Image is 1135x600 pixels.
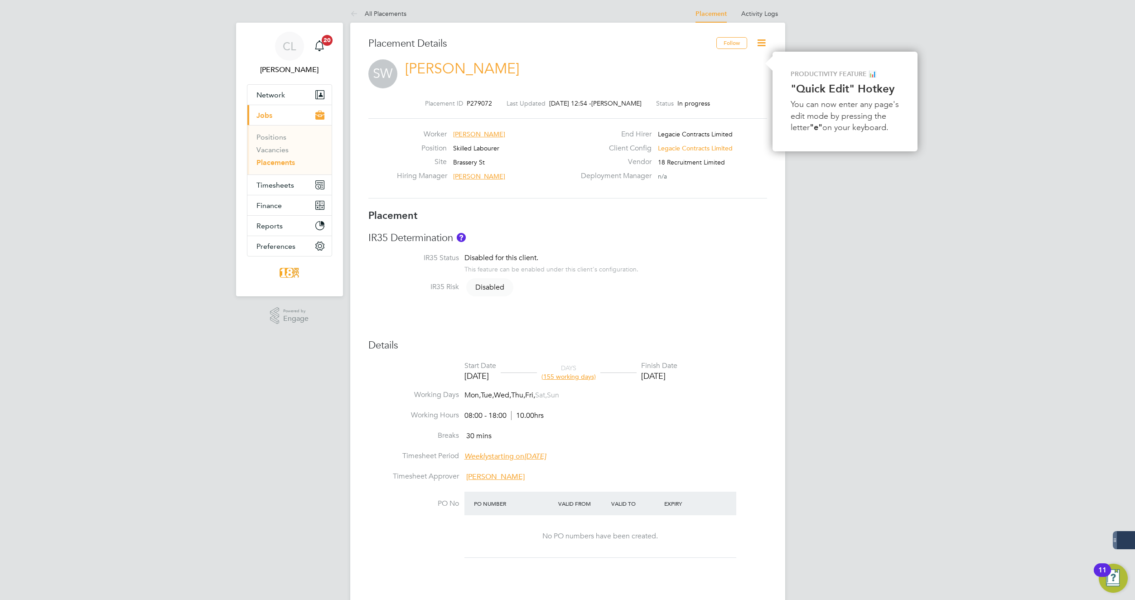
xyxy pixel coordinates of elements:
[368,472,459,481] label: Timesheet Approver
[695,10,727,18] a: Placement
[472,495,556,512] div: PO Number
[368,232,767,245] h3: IR35 Determination
[256,158,295,167] a: Placements
[247,32,332,75] a: Go to account details
[641,361,677,371] div: Finish Date
[773,52,918,151] div: Quick Edit Hotkey
[791,70,899,79] p: PRODUCTIVITY FEATURE 📊
[1098,570,1106,582] div: 11
[236,23,343,296] nav: Main navigation
[453,130,505,138] span: [PERSON_NAME]
[368,339,767,352] h3: Details
[457,233,466,242] button: About IR35
[466,278,513,296] span: Disabled
[256,242,295,251] span: Preferences
[741,10,778,18] a: Activity Logs
[453,158,485,166] span: Brassery St
[716,37,747,49] button: Follow
[549,99,591,107] span: [DATE] 12:54 -
[524,452,546,461] em: [DATE]
[256,181,294,189] span: Timesheets
[256,133,286,141] a: Positions
[368,390,459,400] label: Working Days
[464,391,481,400] span: Mon,
[405,60,519,77] a: [PERSON_NAME]
[256,201,282,210] span: Finance
[464,411,544,421] div: 08:00 - 18:00
[791,99,901,132] span: You can now enter any page's edit mode by pressing the letter
[464,371,496,381] div: [DATE]
[537,364,600,380] div: DAYS
[283,315,309,323] span: Engage
[541,373,596,381] span: (155 working days)
[277,266,302,280] img: 18rec-logo-retina.png
[791,82,894,95] strong: "Quick Edit" Hotkey
[507,99,546,107] label: Last Updated
[283,307,309,315] span: Powered by
[511,411,544,420] span: 10.00hrs
[575,157,652,167] label: Vendor
[511,391,525,400] span: Thu,
[425,99,463,107] label: Placement ID
[368,499,459,508] label: PO No
[556,495,609,512] div: Valid From
[1099,564,1128,593] button: Open Resource Center, 11 new notifications
[256,91,285,99] span: Network
[591,99,642,107] span: [PERSON_NAME]
[397,144,447,153] label: Position
[658,144,733,152] span: Legacie Contracts Limited
[350,10,406,18] a: All Placements
[641,371,677,381] div: [DATE]
[368,253,459,263] label: IR35 Status
[464,452,546,461] span: starting on
[466,472,525,481] span: [PERSON_NAME]
[575,144,652,153] label: Client Config
[368,209,418,222] b: Placement
[453,172,505,180] span: [PERSON_NAME]
[256,111,272,120] span: Jobs
[535,391,547,400] span: Sat,
[575,171,652,181] label: Deployment Manager
[464,253,538,262] span: Disabled for this client.
[658,158,725,166] span: 18 Recruitment Limited
[464,361,496,371] div: Start Date
[256,145,289,154] a: Vacancies
[481,391,494,400] span: Tue,
[466,431,492,440] span: 30 mins
[464,263,638,273] div: This feature can be enabled under this client's configuration.
[368,282,459,292] label: IR35 Risk
[368,59,397,88] span: SW
[453,144,499,152] span: Skilled Labourer
[677,99,710,107] span: In progress
[473,532,727,541] div: No PO numbers have been created.
[609,495,662,512] div: Valid To
[810,122,822,132] strong: "e"
[658,130,733,138] span: Legacie Contracts Limited
[656,99,674,107] label: Status
[467,99,492,107] span: P279072
[256,222,283,230] span: Reports
[662,495,715,512] div: Expiry
[547,391,559,400] span: Sun
[322,35,333,46] span: 20
[464,452,488,461] em: Weekly
[368,411,459,420] label: Working Hours
[283,40,296,52] span: CL
[397,171,447,181] label: Hiring Manager
[575,130,652,139] label: End Hirer
[247,266,332,280] a: Go to home page
[658,172,667,180] span: n/a
[368,451,459,461] label: Timesheet Period
[397,157,447,167] label: Site
[397,130,447,139] label: Worker
[368,37,710,50] h3: Placement Details
[368,431,459,440] label: Breaks
[247,64,332,75] span: Carla Lamb
[525,391,535,400] span: Fri,
[494,391,511,400] span: Wed,
[822,122,889,132] span: on your keyboard.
